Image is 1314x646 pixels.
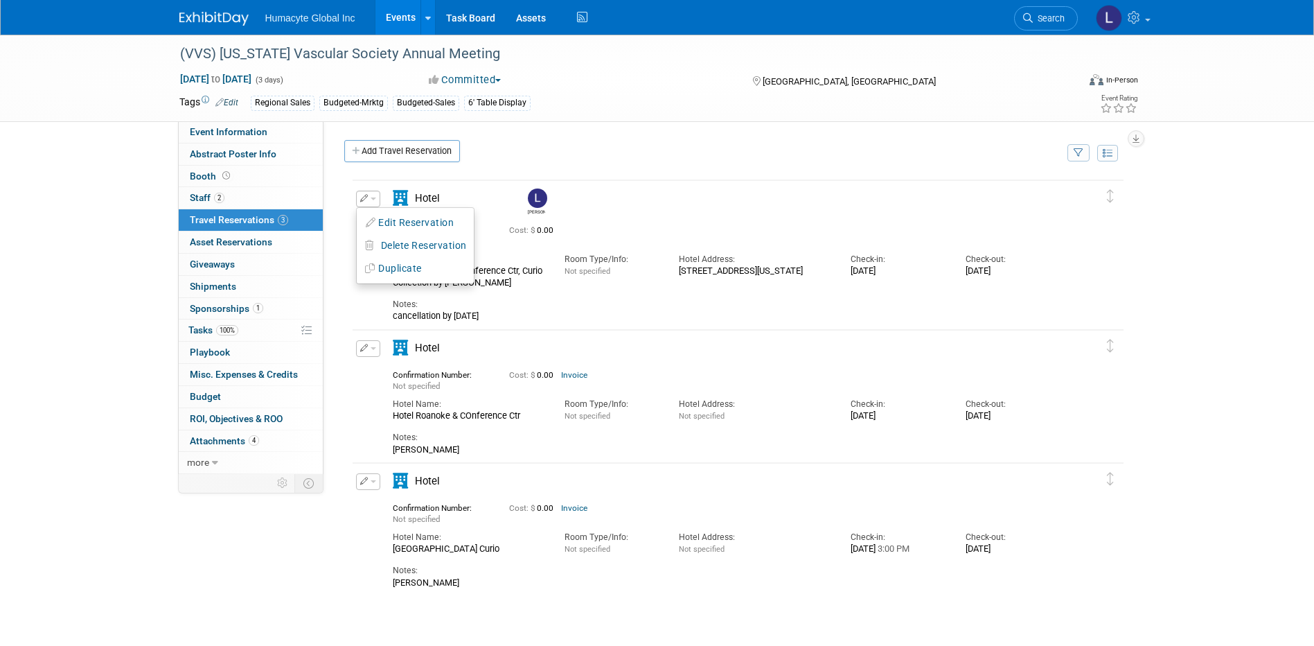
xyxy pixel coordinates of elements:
span: Booth not reserved yet [220,171,233,181]
div: Hotel Name: [393,399,544,410]
td: Personalize Event Tab Strip [271,474,295,492]
span: 4 [249,435,259,446]
div: Check-in: [851,399,944,410]
span: Not specified [565,267,610,276]
span: to [209,73,222,85]
span: Not specified [565,412,610,421]
a: Invoice [561,503,587,513]
a: Event Information [179,121,323,143]
div: Hotel Address: [679,399,830,410]
div: [STREET_ADDRESS][US_STATE] [679,265,830,277]
div: Regional Sales [251,96,314,110]
div: [GEOGRAPHIC_DATA] Curio [393,543,544,555]
img: Linda Hamilton [1096,5,1122,31]
div: Event Rating [1100,95,1137,102]
img: ExhibitDay [179,12,249,26]
i: Hotel [393,340,408,356]
div: (VVS) [US_STATE] Vascular Society Annual Meeting [175,42,1057,67]
span: Staff [190,192,224,203]
span: 3:00 PM [876,543,909,554]
span: 2 [214,193,224,203]
div: [PERSON_NAME] [393,577,1060,588]
a: ROI, Objectives & ROO [179,408,323,430]
div: cancellation by [DATE] [393,311,1060,322]
span: Humacyte Global Inc [265,12,355,24]
a: Giveaways [179,254,323,275]
div: Room Type/Info: [565,532,658,543]
button: Edit Reservation [357,213,474,233]
div: Check-out: [966,399,1059,410]
span: more [187,457,209,468]
span: Travel Reservations [190,214,288,225]
div: Hotel Address: [679,254,830,265]
button: Duplicate [357,259,474,279]
i: Click and drag to move item [1107,472,1114,485]
span: Not specified [565,545,610,554]
div: Confirmation Number: [393,499,488,513]
button: Committed [424,73,506,87]
div: Linda Hamilton [524,189,549,216]
div: Event Format [996,72,1139,93]
div: Budgeted-Sales [393,96,459,110]
div: [DATE] [966,543,1059,555]
span: Hotel [415,192,440,204]
span: (3 days) [254,76,283,85]
i: Click and drag to move item [1107,189,1114,202]
span: Hotel [415,475,440,487]
a: more [179,452,323,473]
span: [GEOGRAPHIC_DATA], [GEOGRAPHIC_DATA] [763,76,936,87]
div: In-Person [1106,75,1138,85]
a: Edit [215,98,238,107]
span: Playbook [190,347,230,358]
span: Event Information [190,126,267,137]
span: 0.00 [509,225,559,235]
div: [DATE] [851,543,944,555]
button: Delete Reservation [357,236,474,256]
div: 6' Table Display [464,96,531,110]
span: Not specified [393,381,441,391]
span: 0.00 [509,503,559,513]
a: Sponsorships1 [179,298,323,320]
a: Invoice [561,370,587,380]
span: Cost: $ [509,370,537,380]
a: Add Travel Reservation [344,140,460,162]
a: Booth [179,166,323,187]
div: Linda Hamilton [528,208,545,216]
img: Format-Inperson.png [1090,74,1103,85]
i: Hotel [393,191,408,206]
div: Hotel Address: [679,532,830,543]
div: Notes: [393,299,1060,311]
div: Room Type/Info: [565,254,658,265]
span: Not specified [679,412,725,421]
i: Click and drag to move item [1107,339,1114,352]
a: Misc. Expenses & Credits [179,364,323,385]
span: Cost: $ [509,503,537,513]
span: Cost: $ [509,225,537,235]
div: Room Type/Info: [565,399,658,410]
span: Hotel [415,342,440,354]
span: Not specified [393,514,441,524]
span: 0.00 [509,370,559,380]
span: Not specified [679,545,725,554]
div: Check-in: [851,532,944,543]
span: 1 [253,303,263,313]
div: [DATE] [966,265,1059,277]
a: Tasks100% [179,320,323,341]
span: Tasks [188,324,238,335]
a: Budget [179,386,323,408]
span: Shipments [190,281,236,292]
span: Misc. Expenses & Credits [190,369,298,380]
div: [DATE] [851,410,944,421]
a: Travel Reservations3 [179,209,323,231]
span: Asset Reservations [190,236,272,247]
span: Sponsorships [190,303,263,314]
span: Booth [190,171,233,182]
td: Tags [179,95,238,111]
div: Hotel Name: [393,532,544,543]
span: 3 [278,215,288,225]
a: Asset Reservations [179,232,323,253]
i: Filter by Traveler [1074,149,1083,158]
span: Attachments [190,435,259,446]
td: Toggle Event Tabs [294,474,323,492]
div: [DATE] [966,410,1059,421]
